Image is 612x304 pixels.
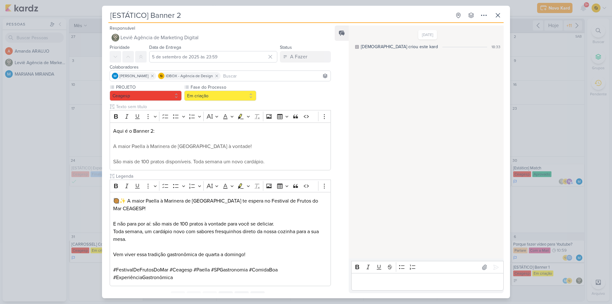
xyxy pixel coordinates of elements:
[149,51,277,63] input: Select a date
[113,143,252,150] span: A maior Paella à Marinera de [GEOGRAPHIC_DATA] à vontade!
[190,84,256,91] label: Fase do Processo
[280,51,331,63] button: A Fazer
[115,173,331,180] input: Texto sem título
[110,64,331,70] div: Colaboradores
[120,73,149,79] span: [PERSON_NAME]
[149,45,181,50] label: Data de Entrega
[110,192,331,286] div: Editor editing area: main
[113,212,327,228] p: E não para por aí: são mais de 100 pratos à vontade para você se deliciar.
[108,10,451,21] input: Kard Sem Título
[110,26,135,31] label: Responsável
[110,122,331,171] div: Editor editing area: main
[361,43,438,50] div: [DEMOGRAPHIC_DATA] criou este kard
[184,91,256,101] button: Em criação
[222,72,329,80] input: Buscar
[290,53,307,61] div: A Fazer
[351,261,504,273] div: Editor toolbar
[158,73,164,79] img: IDBOX - Agência de Design
[110,110,331,122] div: Editor toolbar
[110,180,331,192] div: Editor toolbar
[115,103,331,110] input: Texto sem título
[113,266,327,281] p: #FestivalDeFrutosDoMar #Ceagesp #Paella #SPGastronomia #ComidaBoa #ExperiênciaGastronômica
[113,197,327,212] p: 🥘✨ A maior Paella à Marinera de [GEOGRAPHIC_DATA] te espera no Festival de Frutos do Mar CEAGESP!
[280,45,292,50] label: Status
[110,32,331,43] button: Leviê Agência de Marketing Digital
[113,243,327,258] p: Vem viver essa tradição gastronômica de quarta a domingo!
[115,84,182,91] label: PROJETO
[110,45,130,50] label: Prioridade
[112,73,118,79] img: MARIANA MIRANDA
[351,273,504,291] div: Editor editing area: main
[120,34,199,41] span: Leviê Agência de Marketing Digital
[113,159,265,165] span: São mais de 100 pratos disponíveis. Toda semana um novo cardápio.
[166,73,213,79] span: IDBOX - Agência de Design
[113,228,327,243] p: Toda semana, um cardápio novo com sabores fresquinhos direto da nossa cozinha para a sua mesa.
[110,91,182,101] button: Ceagesp
[492,44,500,50] div: 18:33
[113,127,327,135] p: Aqui é o Banner 2:
[112,34,119,41] img: Leviê Agência de Marketing Digital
